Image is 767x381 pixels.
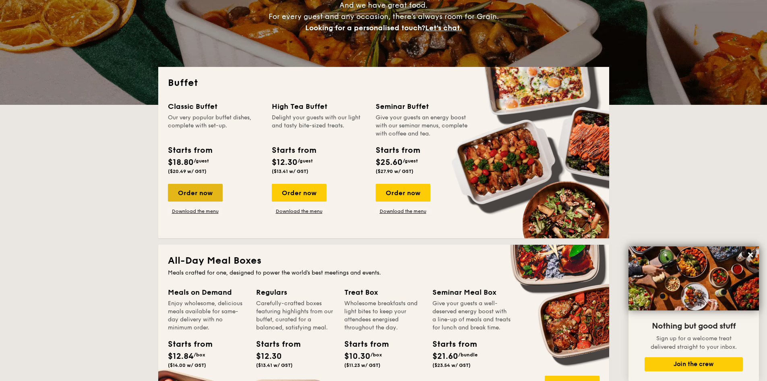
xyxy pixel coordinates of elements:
div: Seminar Meal Box [432,287,511,298]
div: Starts from [432,338,469,350]
span: /box [194,352,205,358]
button: Join the crew [645,357,743,371]
span: $12.84 [168,352,194,361]
div: Order now [376,184,430,202]
span: /guest [298,158,313,164]
div: Starts from [256,338,292,350]
span: Looking for a personalised touch? [305,23,425,32]
span: ($23.54 w/ GST) [432,362,471,368]
div: Give your guests a well-deserved energy boost with a line-up of meals and treats for lunch and br... [432,300,511,332]
div: Order now [272,184,327,202]
span: /guest [403,158,418,164]
span: /bundle [458,352,478,358]
span: $12.30 [272,158,298,167]
span: Sign up for a welcome treat delivered straight to your inbox. [651,335,737,350]
span: $18.80 [168,158,194,167]
span: ($20.49 w/ GST) [168,169,207,174]
span: $25.60 [376,158,403,167]
div: Enjoy wholesome, delicious meals available for same-day delivery with no minimum order. [168,300,246,332]
div: Wholesome breakfasts and light bites to keep your attendees energised throughout the day. [344,300,423,332]
span: ($13.41 w/ GST) [272,169,308,174]
h2: Buffet [168,77,600,90]
div: Classic Buffet [168,101,262,112]
div: Starts from [376,144,420,156]
div: Order now [168,184,223,202]
a: Download the menu [376,208,430,214]
div: Regulars [256,287,335,298]
span: Let's chat. [425,23,462,32]
a: Download the menu [272,208,327,214]
div: Meals on Demand [168,287,246,298]
div: Starts from [344,338,380,350]
span: /guest [194,158,209,164]
span: ($14.00 w/ GST) [168,362,206,368]
div: High Tea Buffet [272,101,366,112]
span: $10.30 [344,352,370,361]
a: Download the menu [168,208,223,214]
span: And we have great food. For every guest and any occasion, there’s always room for Grain. [269,1,499,32]
div: Seminar Buffet [376,101,470,112]
span: Nothing but good stuff [652,321,736,331]
div: Starts from [272,144,316,156]
h2: All-Day Meal Boxes [168,254,600,267]
span: ($13.41 w/ GST) [256,362,293,368]
div: Meals crafted for one, designed to power the world's best meetings and events. [168,269,600,277]
span: ($27.90 w/ GST) [376,169,413,174]
div: Our very popular buffet dishes, complete with set-up. [168,114,262,138]
div: Starts from [168,338,204,350]
span: ($11.23 w/ GST) [344,362,380,368]
span: $21.60 [432,352,458,361]
button: Close [744,248,757,261]
div: Carefully-crafted boxes featuring highlights from our buffet, curated for a balanced, satisfying ... [256,300,335,332]
span: $12.30 [256,352,282,361]
div: Treat Box [344,287,423,298]
span: /box [370,352,382,358]
div: Give your guests an energy boost with our seminar menus, complete with coffee and tea. [376,114,470,138]
div: Delight your guests with our light and tasty bite-sized treats. [272,114,366,138]
img: DSC07876-Edit02-Large.jpeg [628,246,759,310]
div: Starts from [168,144,212,156]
